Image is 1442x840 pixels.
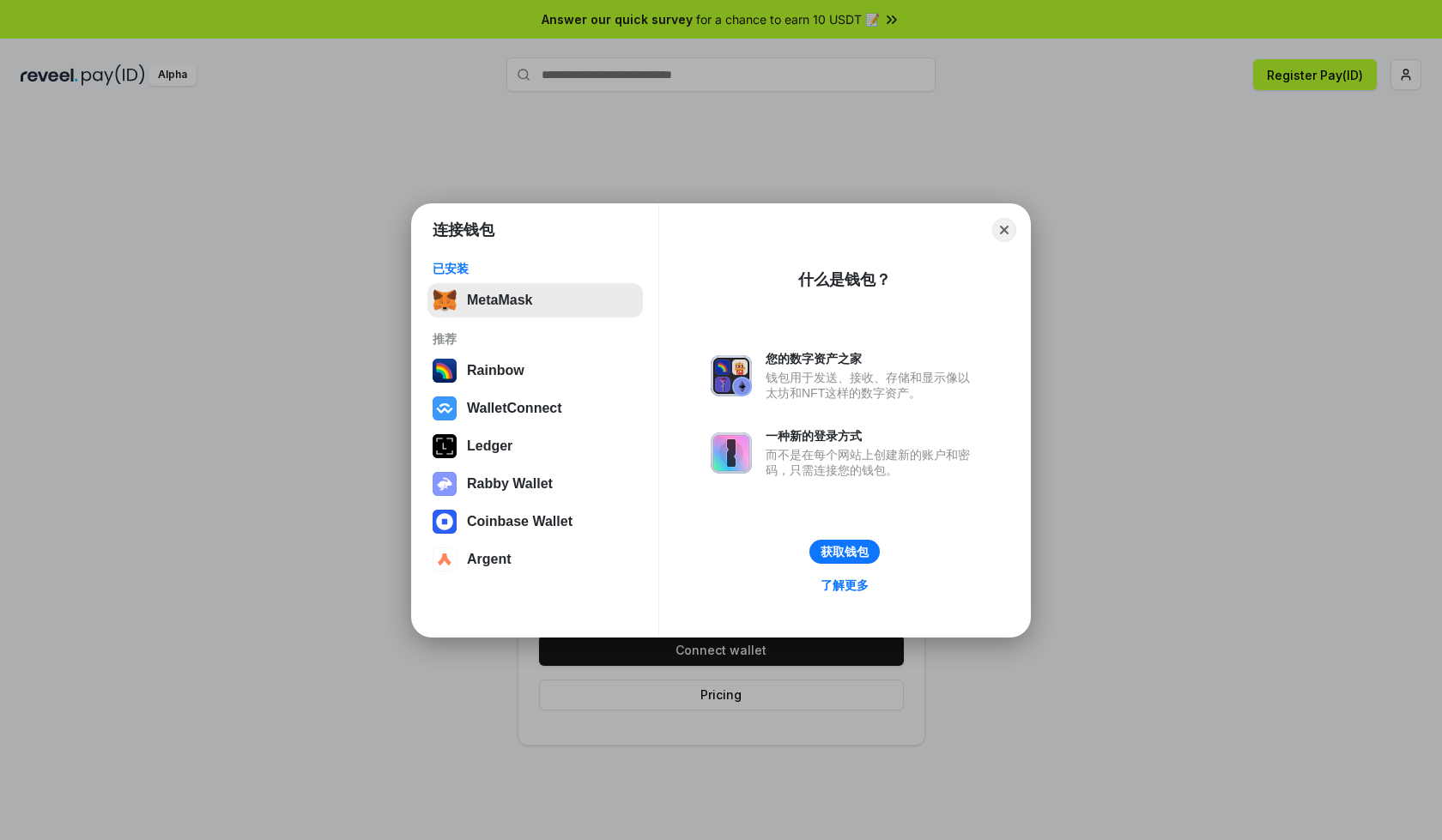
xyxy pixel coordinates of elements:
[467,552,512,567] div: Argent
[467,293,532,308] div: MetaMask
[809,540,880,564] button: 获取钱包
[467,363,524,378] div: Rainbow
[798,269,891,290] div: 什么是钱包？
[433,288,457,312] img: svg+xml,%3Csvg%20fill%3D%22none%22%20height%3D%2233%22%20viewBox%3D%220%200%2035%2033%22%20width%...
[467,514,573,529] div: Coinbase Wallet
[766,428,978,444] div: 一种新的登录方式
[433,510,457,534] img: svg+xml,%3Csvg%20width%3D%2228%22%20height%3D%2228%22%20viewBox%3D%220%200%2028%2028%22%20fill%3D...
[810,574,879,596] a: 了解更多
[433,396,457,420] img: svg+xml,%3Csvg%20width%3D%2228%22%20height%3D%2228%22%20viewBox%3D%220%200%2028%2028%22%20fill%3D...
[467,476,553,492] div: Rabby Wallet
[427,505,643,539] button: Coinbase Wallet
[467,438,512,454] div: Ledger
[433,261,638,276] div: 已安装
[467,401,562,416] div: WalletConnect
[711,432,752,474] img: svg+xml,%3Csvg%20xmlns%3D%22http%3A%2F%2Fwww.w3.org%2F2000%2Fsvg%22%20fill%3D%22none%22%20viewBox...
[433,434,457,458] img: svg+xml,%3Csvg%20xmlns%3D%22http%3A%2F%2Fwww.w3.org%2F2000%2Fsvg%22%20width%3D%2228%22%20height%3...
[427,391,643,426] button: WalletConnect
[821,544,869,559] div: 获取钱包
[427,354,643,388] button: Rainbow
[433,220,494,240] h1: 连接钱包
[433,547,457,571] img: svg+xml,%3Csvg%20width%3D%2228%22%20height%3D%2228%22%20viewBox%3D%220%200%2028%2028%22%20fill%3D...
[711,355,752,396] img: svg+xml,%3Csvg%20xmlns%3D%22http%3A%2F%2Fwww.w3.org%2F2000%2Fsvg%22%20fill%3D%22none%22%20viewBox...
[766,351,978,366] div: 您的数字资产之家
[433,359,457,383] img: svg+xml,%3Csvg%20width%3D%22120%22%20height%3D%22120%22%20viewBox%3D%220%200%20120%20120%22%20fil...
[821,577,869,593] div: 了解更多
[992,218,1016,242] button: Close
[766,370,978,401] div: 钱包用于发送、接收、存储和显示像以太坊和NFT这样的数字资产。
[766,447,978,478] div: 而不是在每个网站上创建新的账户和密码，只需连接您的钱包。
[433,331,638,347] div: 推荐
[427,283,643,317] button: MetaMask
[433,472,457,496] img: svg+xml,%3Csvg%20xmlns%3D%22http%3A%2F%2Fwww.w3.org%2F2000%2Fsvg%22%20fill%3D%22none%22%20viewBox...
[427,429,643,463] button: Ledger
[427,542,643,577] button: Argent
[427,467,643,501] button: Rabby Wallet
